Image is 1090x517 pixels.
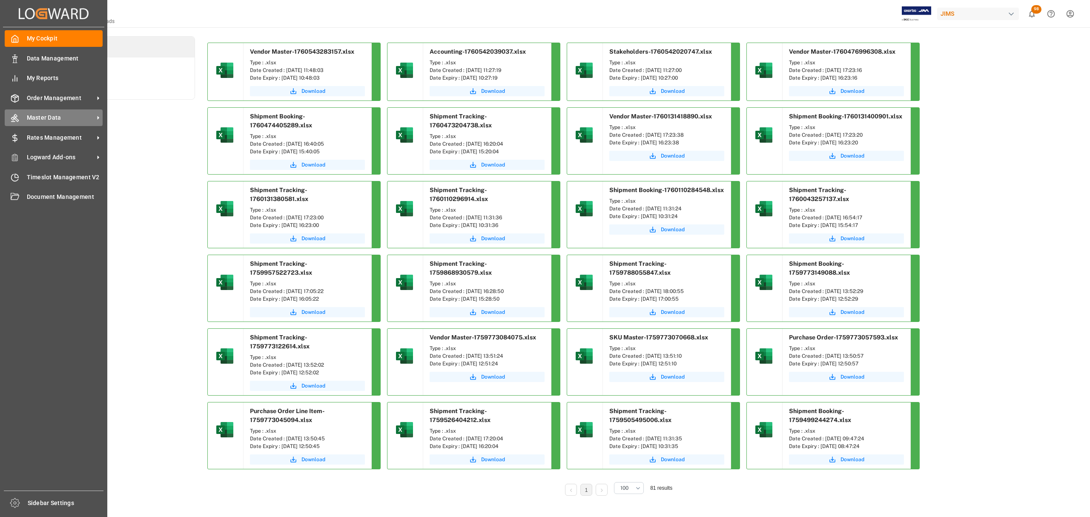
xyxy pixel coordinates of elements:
span: Order Management [27,94,94,103]
a: My Cockpit [5,30,103,47]
span: Purchase Order-1759773057593.xlsx [789,334,898,341]
img: microsoft-excel-2019--v1.png [215,125,235,145]
button: Download [609,224,724,235]
span: Shipment Booking-1759773149088.xlsx [789,260,850,276]
div: Date Created : [DATE] 11:27:19 [430,66,545,74]
button: show 98 new notifications [1022,4,1041,23]
a: Download [789,454,904,465]
div: Date Created : [DATE] 16:40:05 [250,140,365,148]
a: Download [430,86,545,96]
span: Shipment Tracking-1760131380581.xlsx [250,187,308,202]
a: Tasks [39,57,195,78]
button: Download [609,454,724,465]
span: Download [481,308,505,316]
img: microsoft-excel-2019--v1.png [754,60,774,80]
div: Date Created : [DATE] 11:31:24 [609,205,724,213]
span: 100 [620,484,628,492]
img: microsoft-excel-2019--v1.png [754,198,774,219]
div: Date Created : [DATE] 13:52:29 [789,287,904,295]
a: Download [789,151,904,161]
img: microsoft-excel-2019--v1.png [574,346,594,366]
button: Download [609,307,724,317]
div: Date Expiry : [DATE] 15:28:50 [430,295,545,303]
img: microsoft-excel-2019--v1.png [215,60,235,80]
div: Date Created : [DATE] 11:27:00 [609,66,724,74]
div: Date Created : [DATE] 13:50:57 [789,352,904,360]
img: microsoft-excel-2019--v1.png [754,346,774,366]
li: Next Page [596,484,608,496]
div: Type : .xlsx [250,427,365,435]
span: Download [661,226,685,233]
div: Date Expiry : [DATE] 10:48:03 [250,74,365,82]
span: Shipment Tracking-1759957522723.xlsx [250,260,312,276]
div: Date Created : [DATE] 17:23:20 [789,131,904,139]
span: Timeslot Management V2 [27,173,103,182]
button: Download [430,233,545,244]
span: Stakeholders-1760542020747.xlsx [609,48,712,55]
img: Exertis%20JAM%20-%20Email%20Logo.jpg_1722504956.jpg [902,6,931,21]
div: Date Created : [DATE] 17:20:04 [430,435,545,442]
div: Date Expiry : [DATE] 10:31:24 [609,213,724,220]
div: Date Expiry : [DATE] 15:20:04 [430,148,545,155]
span: Vendor Master-1760476996308.xlsx [789,48,895,55]
span: Shipment Tracking-1760043257137.xlsx [789,187,849,202]
button: JIMS [937,6,1022,22]
div: Date Expiry : [DATE] 15:40:05 [250,148,365,155]
span: Shipment Booking-1760474405289.xlsx [250,113,312,129]
button: open menu [614,482,644,494]
span: Shipment Tracking-1759773122614.xlsx [250,334,310,350]
a: Download [430,454,545,465]
div: Type : .xlsx [609,59,724,66]
div: Date Created : [DATE] 17:23:38 [609,131,724,139]
div: Date Created : [DATE] 13:51:24 [430,352,545,360]
span: Download [840,87,864,95]
img: microsoft-excel-2019--v1.png [574,125,594,145]
button: Download [430,307,545,317]
span: Vendor Master-1760543283157.xlsx [250,48,354,55]
div: Date Created : [DATE] 18:00:55 [609,287,724,295]
div: Type : .xlsx [250,132,365,140]
li: Previous Page [565,484,577,496]
a: Download [789,307,904,317]
div: Date Expiry : [DATE] 16:23:20 [789,139,904,146]
div: Date Expiry : [DATE] 12:52:29 [789,295,904,303]
a: Download [789,372,904,382]
span: Vendor Master-1760131418890.xlsx [609,113,712,120]
button: Download [430,160,545,170]
span: My Reports [27,74,103,83]
span: Shipment Tracking-1759868930579.xlsx [430,260,492,276]
div: Date Expiry : [DATE] 16:23:00 [250,221,365,229]
button: Download [609,151,724,161]
span: Download [301,382,325,390]
span: Download [661,87,685,95]
span: Download [301,161,325,169]
span: Accounting-1760542039037.xlsx [430,48,526,55]
span: Download [661,308,685,316]
button: Help Center [1041,4,1061,23]
span: Shipment Booking-1759499244274.xlsx [789,408,851,423]
button: Download [250,454,365,465]
button: Download [250,160,365,170]
div: Type : .xlsx [250,280,365,287]
span: Download [661,152,685,160]
div: Date Expiry : [DATE] 10:31:36 [430,221,545,229]
div: Type : .xlsx [789,345,904,352]
img: microsoft-excel-2019--v1.png [394,125,415,145]
span: Document Management [27,192,103,201]
button: Download [430,372,545,382]
div: Type : .xlsx [430,132,545,140]
a: Download [250,86,365,96]
a: Download [250,233,365,244]
div: Date Created : [DATE] 13:51:10 [609,352,724,360]
div: Date Expiry : [DATE] 15:54:17 [789,221,904,229]
span: SKU Master-1759773070668.xlsx [609,334,708,341]
a: Download [250,381,365,391]
span: Download [481,456,505,463]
